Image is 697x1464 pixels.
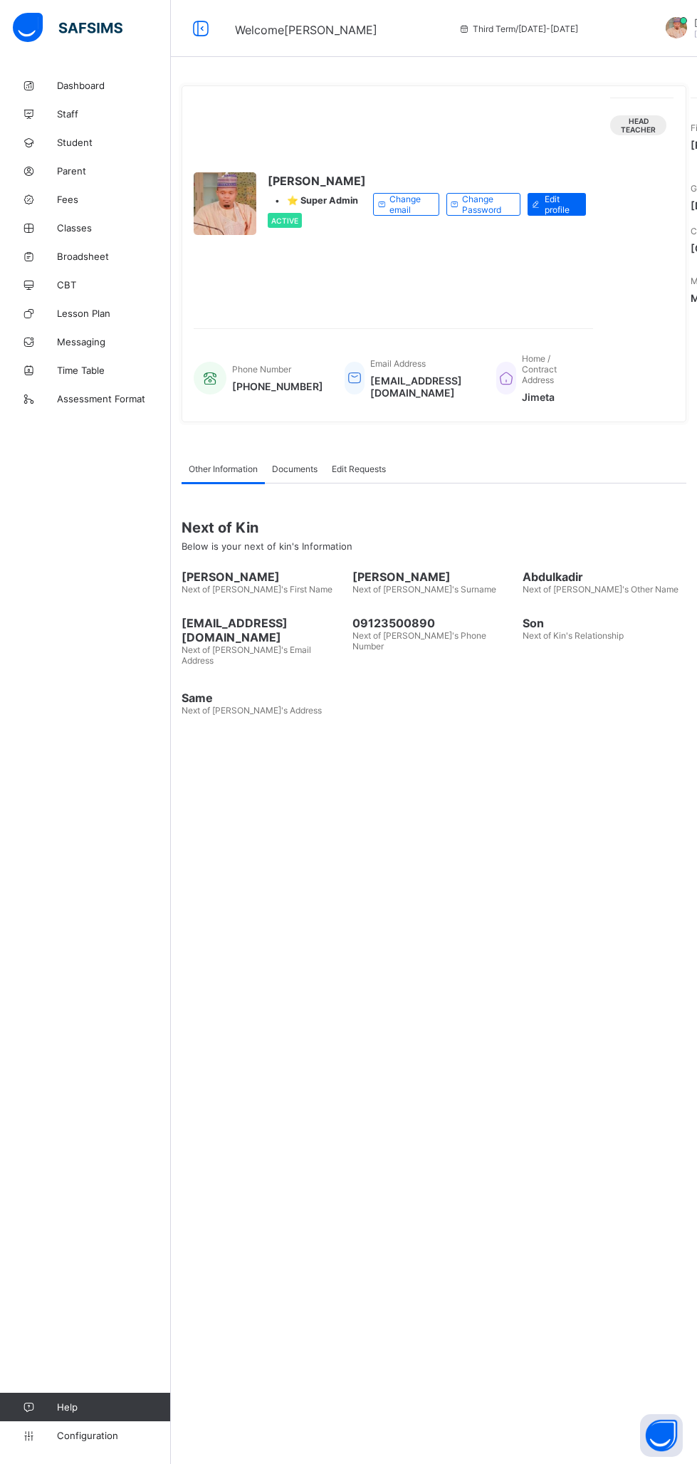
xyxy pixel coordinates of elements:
span: 09123500890 [352,616,516,630]
span: Next of [PERSON_NAME]'s Phone Number [352,630,486,652]
span: Time Table [57,365,171,376]
span: Next of [PERSON_NAME]'s Address [182,705,322,716]
span: Next of [PERSON_NAME]'s Email Address [182,644,311,666]
span: Next of [PERSON_NAME]'s Surname [352,584,496,595]
span: Edit profile [545,194,575,215]
span: Classes [57,222,171,234]
span: Welcome [PERSON_NAME] [235,23,377,37]
span: Help [57,1401,170,1413]
span: Other Information [189,464,258,474]
span: Messaging [57,336,171,347]
span: ⭐ Super Admin [287,195,358,206]
span: Head Teacher [621,117,656,134]
span: [EMAIL_ADDRESS][DOMAIN_NAME] [182,616,345,644]
span: Active [271,216,298,225]
span: Next of Kin's Relationship [523,630,624,641]
span: Staff [57,108,171,120]
span: [PERSON_NAME] [182,570,345,584]
span: Abdulkadir [523,570,686,584]
div: • [268,195,366,206]
span: Edit Requests [332,464,386,474]
span: Same [182,691,345,705]
span: [PERSON_NAME] [352,570,516,584]
span: [PHONE_NUMBER] [232,380,323,392]
img: safsims [13,13,122,43]
span: Next of [PERSON_NAME]'s Other Name [523,584,678,595]
span: [EMAIL_ADDRESS][DOMAIN_NAME] [370,375,475,399]
span: Lesson Plan [57,308,171,319]
span: Broadsheet [57,251,171,262]
span: session/term information [458,23,578,34]
span: Documents [272,464,318,474]
span: Change Password [462,194,509,215]
span: Below is your next of kin's Information [182,540,352,552]
span: Next of Kin [182,519,686,536]
button: Open asap [640,1414,683,1457]
span: Home / Contract Address [522,353,557,385]
span: Son [523,616,686,630]
span: Next of [PERSON_NAME]'s First Name [182,584,332,595]
span: Configuration [57,1430,170,1441]
span: Jimeta [522,391,579,403]
span: Assessment Format [57,393,171,404]
span: Parent [57,165,171,177]
span: Change email [389,194,428,215]
span: Fees [57,194,171,205]
span: Email Address [370,358,426,369]
span: Dashboard [57,80,171,91]
span: Phone Number [232,364,291,375]
span: CBT [57,279,171,291]
span: [PERSON_NAME] [268,174,366,188]
span: Student [57,137,171,148]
